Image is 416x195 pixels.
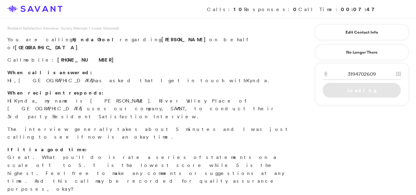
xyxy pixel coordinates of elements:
[97,36,116,43] span: Otool
[323,83,401,98] a: Loading
[57,56,117,63] span: [PHONE_NUMBER]
[161,36,209,43] strong: [PERSON_NAME]
[315,45,409,60] a: No Longer There
[233,6,244,13] strong: 10
[14,98,35,104] span: Kynda
[7,69,292,84] p: Hi, has asked that I get in touch with .
[7,26,119,31] span: Resident Satisfaction Interview - Survey Attempt: 1 - Leave Voicemail
[7,36,292,51] p: You are calling regarding on behalf of
[7,69,92,76] strong: When call is answered:
[7,56,292,64] p: Call :
[7,125,292,141] p: The interview generally takes about 5 minutes and I was just calling to see if now is an okay time.
[7,89,292,120] p: Hi , my name is [PERSON_NAME]. River Valley Place of [GEOGRAPHIC_DATA] uses our company, SAVANT, ...
[293,6,298,13] strong: 0
[7,89,103,96] strong: When recipient responds:
[7,146,87,153] strong: If it is a good time:
[7,146,292,193] p: Great. What you'll do is rate a series of statements on a scale of 1 to 5. 1 is the lowest score ...
[341,6,378,13] strong: 00:07:47
[23,57,52,63] span: mobile
[15,44,81,51] strong: [GEOGRAPHIC_DATA]
[72,36,94,43] span: Kynda
[323,27,401,37] a: Edit Contact Info
[246,77,268,83] span: Kynda
[18,77,93,83] span: [GEOGRAPHIC_DATA]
